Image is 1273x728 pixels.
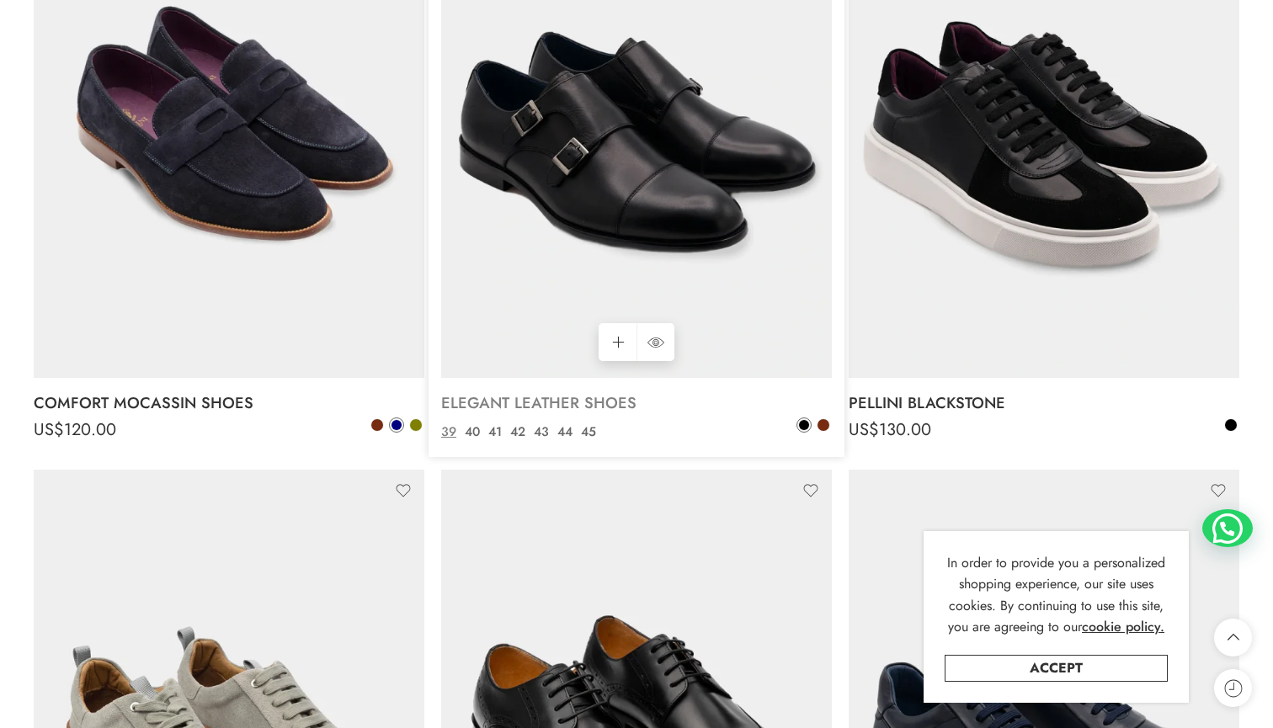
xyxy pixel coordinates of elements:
[849,386,1239,420] a: PELLINI BLACKSTONE
[849,417,879,442] span: US$
[1223,417,1238,433] a: Black
[796,417,812,433] a: Black
[408,417,423,433] a: Olive
[945,655,1168,682] a: Accept
[370,417,385,433] a: Brown
[849,417,931,442] bdi: 130.00
[553,422,577,442] a: 44
[441,417,524,442] bdi: 120.00
[441,386,832,420] a: ELEGANT LEATHER SHOES
[484,422,506,442] a: 41
[636,323,674,361] a: QUICK SHOP
[577,422,600,442] a: 45
[437,422,461,442] a: 39
[506,422,530,442] a: 42
[599,323,636,361] a: Select options for “ELEGANT LEATHER SHOES”
[389,417,404,433] a: Navy
[34,417,64,442] span: US$
[947,553,1165,637] span: In order to provide you a personalized shopping experience, our site uses cookies. By continuing ...
[34,417,116,442] bdi: 120.00
[816,417,831,433] a: Brown
[441,417,471,442] span: US$
[461,422,484,442] a: 40
[1082,616,1164,638] a: cookie policy.
[530,422,553,442] a: 43
[34,386,424,420] a: COMFORT MOCASSIN SHOES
